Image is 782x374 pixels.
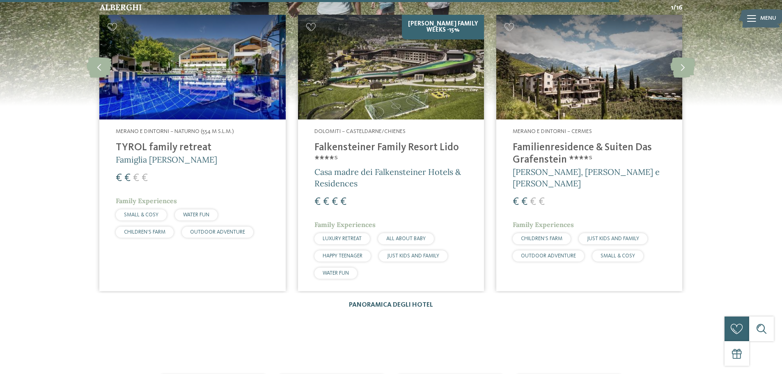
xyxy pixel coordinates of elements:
[671,3,673,12] span: 1
[673,3,676,12] span: /
[496,15,682,291] a: Hotel per neonati in Alto Adige per una vacanza di relax Merano e dintorni – Cermes Familienresid...
[530,197,536,207] span: €
[142,173,148,184] span: €
[340,197,346,207] span: €
[190,229,245,235] span: OUTDOOR ADVENTURE
[521,197,527,207] span: €
[323,253,362,259] span: HAPPY TEENAGER
[323,271,349,276] span: WATER FUN
[513,167,660,188] span: [PERSON_NAME], [PERSON_NAME] e [PERSON_NAME]
[676,3,683,12] span: 16
[116,173,122,184] span: €
[124,229,165,235] span: CHILDREN’S FARM
[183,212,209,218] span: WATER FUN
[332,197,338,207] span: €
[314,128,406,134] span: Dolomiti – Casteldarne/Chienes
[99,15,285,119] img: Familien Wellness Residence Tyrol ****
[513,128,592,134] span: Merano e dintorni – Cermes
[521,236,562,241] span: CHILDREN’S FARM
[601,253,635,259] span: SMALL & COSY
[314,142,468,166] h4: Falkensteiner Family Resort Lido ****ˢ
[496,15,682,119] img: Hotel per neonati in Alto Adige per una vacanza di relax
[116,128,234,134] span: Merano e dintorni – Naturno (554 m s.l.m.)
[587,236,639,241] span: JUST KIDS AND FAMILY
[298,15,484,291] a: Hotel per neonati in Alto Adige per una vacanza di relax [PERSON_NAME] Family Weeks -15% Dolomiti...
[386,236,426,241] span: ALL ABOUT BABY
[100,2,142,12] span: Alberghi
[314,167,461,188] span: Casa madre dei Falkensteiner Hotels & Residences
[513,220,574,229] span: Family Experiences
[116,154,217,165] span: Famiglia [PERSON_NAME]
[133,173,139,184] span: €
[387,253,439,259] span: JUST KIDS AND FAMILY
[314,197,321,207] span: €
[349,302,433,308] a: Panoramica degli hotel
[323,236,362,241] span: LUXURY RETREAT
[124,212,158,218] span: SMALL & COSY
[124,173,131,184] span: €
[323,197,329,207] span: €
[314,220,376,229] span: Family Experiences
[116,142,269,154] h4: TYROL family retreat
[116,197,177,205] span: Family Experiences
[513,142,666,166] h4: Familienresidence & Suiten Das Grafenstein ****ˢ
[99,15,285,291] a: Hotel per neonati in Alto Adige per una vacanza di relax Merano e dintorni – Naturno (554 m s.l.m...
[513,197,519,207] span: €
[539,197,545,207] span: €
[298,15,484,119] img: Hotel per neonati in Alto Adige per una vacanza di relax
[521,253,576,259] span: OUTDOOR ADVENTURE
